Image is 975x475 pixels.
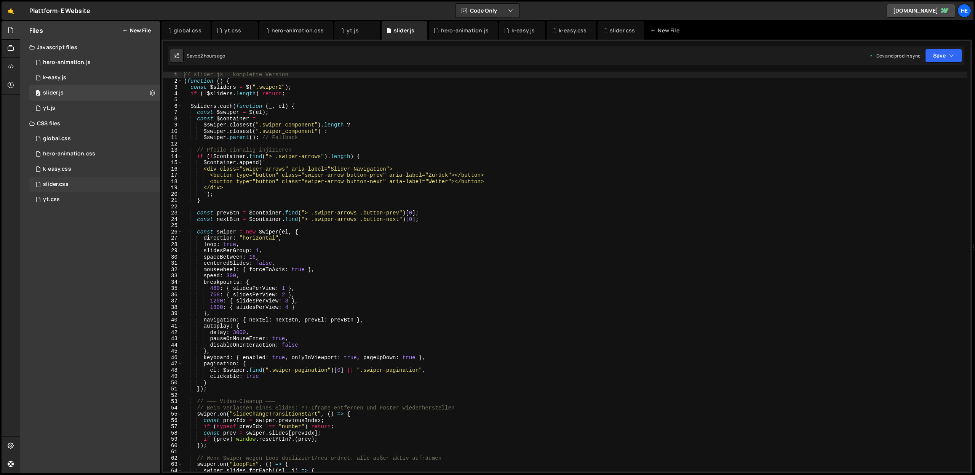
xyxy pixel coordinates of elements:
h2: Files [29,26,43,35]
div: 49 [163,373,182,380]
div: 13946/44548.js [29,85,160,101]
div: yt.js [43,105,55,112]
div: 63 [163,461,182,468]
div: 40 [163,317,182,323]
div: 16 [163,166,182,173]
div: hero-animation.js [43,59,91,66]
div: slider.css [43,181,69,188]
div: 2 [163,78,182,85]
div: global.css [43,135,71,142]
div: 43 [163,336,182,342]
div: 6 [163,103,182,110]
div: 48 [163,367,182,374]
div: 11 [163,134,182,141]
div: 50 [163,380,182,386]
div: 13946/44553.js [29,101,160,116]
div: 36 [163,292,182,298]
div: global.css [174,27,201,34]
div: 24 [163,216,182,223]
div: 30 [163,254,182,261]
div: yt.css [43,196,60,203]
div: 56 [163,417,182,424]
div: yt.js [347,27,359,34]
div: yt.css [224,27,241,34]
div: 41 [163,323,182,329]
a: he [957,4,971,18]
div: CSS files [20,116,160,131]
div: 59 [163,436,182,443]
div: slider.css [610,27,635,34]
div: 9 [163,122,182,128]
div: 53 [163,398,182,405]
div: 15 [163,160,182,166]
div: hero-animation.js [441,27,489,34]
div: Dev and prod in sync [869,53,921,59]
button: Code Only [456,4,519,18]
div: Saved [187,53,225,59]
div: 27 [163,235,182,241]
div: 39 [163,310,182,317]
div: 29 [163,248,182,254]
div: 13946/46640.css [29,131,160,146]
div: 54 [163,405,182,411]
div: k-easy.css [559,27,587,34]
div: 31 [163,260,182,267]
div: 14 [163,154,182,160]
div: 35 [163,285,182,292]
div: 58 [163,430,182,437]
div: 42 [163,329,182,336]
div: 7 [163,109,182,116]
div: 22 [163,204,182,210]
div: 33 [163,273,182,279]
div: 18 [163,179,182,185]
div: k-easy.css [43,166,71,173]
div: Javascript files [20,40,160,55]
div: 51 [163,386,182,392]
div: 34 [163,279,182,286]
div: 13946/44651.js [29,70,160,85]
div: 37 [163,298,182,304]
div: 60 [163,443,182,449]
div: 5 [163,97,182,103]
div: 20 [163,191,182,198]
div: 8 [163,116,182,122]
button: New File [122,27,151,34]
a: [DOMAIN_NAME] [887,4,955,18]
div: 3 [163,84,182,91]
div: 13946/35481.css [29,146,160,162]
div: 13946/44554.css [29,192,160,207]
div: 46 [163,355,182,361]
div: 57 [163,424,182,430]
div: 62 [163,455,182,462]
div: 38 [163,304,182,311]
div: 13 [163,147,182,154]
span: 2 [36,91,40,97]
div: slider.js [43,90,64,96]
div: 52 [163,392,182,399]
div: k-easy.js [511,27,535,34]
div: k-easy.js [43,74,66,81]
div: 45 [163,348,182,355]
div: 44 [163,342,182,349]
div: 17 [163,172,182,179]
div: 12 [163,141,182,147]
button: Save [925,49,962,62]
div: hero-animation.css [272,27,324,34]
div: 25 [163,222,182,229]
div: New File [650,27,682,34]
a: 🤙 [2,2,20,20]
div: 13946/35478.js [29,55,160,70]
div: hero-animation.css [43,150,95,157]
div: 13946/44652.css [29,162,160,177]
div: 2 hours ago [200,53,225,59]
div: 13946/44550.css [29,177,160,192]
div: 32 [163,267,182,273]
div: 64 [163,468,182,474]
div: slider.js [394,27,414,34]
div: 4 [163,91,182,97]
div: 23 [163,210,182,216]
div: Plattform-E Website [29,6,90,15]
div: 61 [163,449,182,455]
div: 55 [163,411,182,417]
